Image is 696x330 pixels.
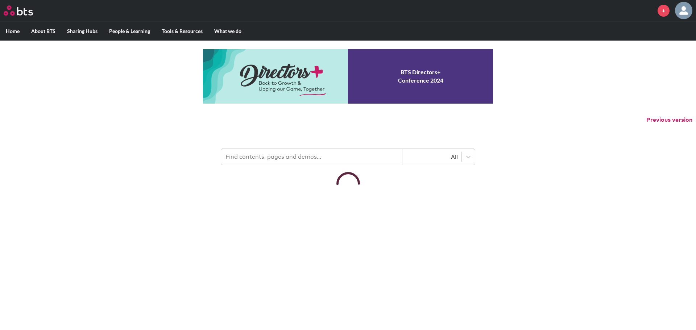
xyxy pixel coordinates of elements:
[156,22,208,41] label: Tools & Resources
[675,2,692,19] a: Profile
[675,2,692,19] img: Ryan Stiles
[25,22,61,41] label: About BTS
[646,116,692,124] button: Previous version
[61,22,103,41] label: Sharing Hubs
[658,5,670,17] a: +
[406,153,458,161] div: All
[103,22,156,41] label: People & Learning
[221,149,402,165] input: Find contents, pages and demos...
[208,22,247,41] label: What we do
[4,5,46,16] a: Go home
[203,49,493,104] a: Conference 2024
[4,5,33,16] img: BTS Logo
